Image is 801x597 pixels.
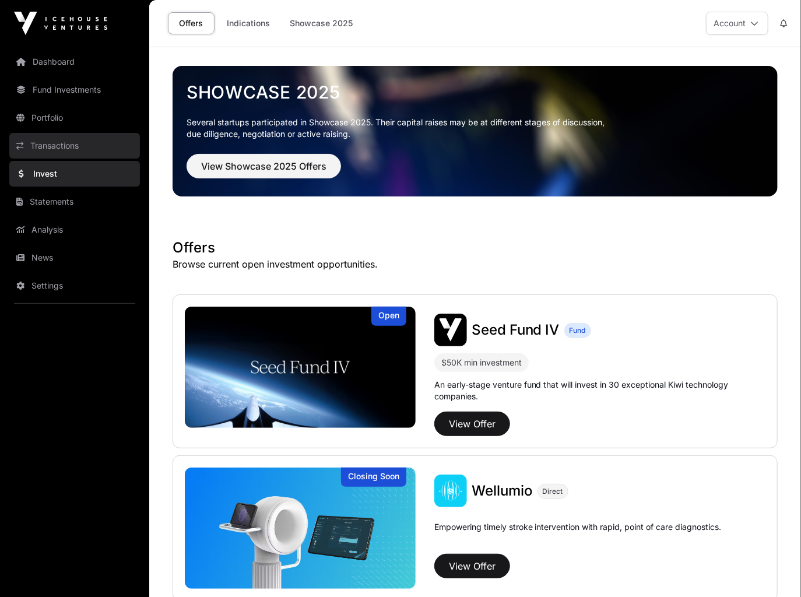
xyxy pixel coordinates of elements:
[434,379,765,402] p: An early-stage venture fund that will invest in 30 exceptional Kiwi technology companies.
[543,487,563,496] span: Direct
[472,321,560,338] span: Seed Fund IV
[185,468,416,589] img: Wellumio
[219,12,277,34] a: Indications
[472,321,560,339] a: Seed Fund IV
[434,314,467,346] img: Seed Fund IV
[434,412,510,436] button: View Offer
[185,307,416,428] a: Seed Fund IVOpen
[341,468,406,487] div: Closing Soon
[9,105,140,131] a: Portfolio
[187,82,764,103] a: Showcase 2025
[14,12,107,35] img: Icehouse Ventures Logo
[434,554,510,578] button: View Offer
[9,49,140,75] a: Dashboard
[371,307,406,326] div: Open
[187,154,341,178] button: View Showcase 2025 Offers
[9,273,140,298] a: Settings
[434,521,722,549] p: Empowering timely stroke intervention with rapid, point of care diagnostics.
[441,356,522,370] div: $50K min investment
[9,77,140,103] a: Fund Investments
[9,217,140,243] a: Analysis
[173,257,778,271] p: Browse current open investment opportunities.
[570,326,586,335] span: Fund
[743,541,801,597] iframe: Chat Widget
[706,12,768,35] button: Account
[472,482,533,500] a: Wellumio
[434,475,467,507] img: Wellumio
[201,159,326,173] span: View Showcase 2025 Offers
[185,307,416,428] img: Seed Fund IV
[185,468,416,589] a: WellumioClosing Soon
[9,245,140,271] a: News
[434,353,529,372] div: $50K min investment
[9,133,140,159] a: Transactions
[9,161,140,187] a: Invest
[9,189,140,215] a: Statements
[282,12,360,34] a: Showcase 2025
[173,238,778,257] h1: Offers
[187,166,341,177] a: View Showcase 2025 Offers
[168,12,215,34] a: Offers
[472,482,533,499] span: Wellumio
[187,117,764,140] p: Several startups participated in Showcase 2025. Their capital raises may be at different stages o...
[173,66,778,196] img: Showcase 2025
